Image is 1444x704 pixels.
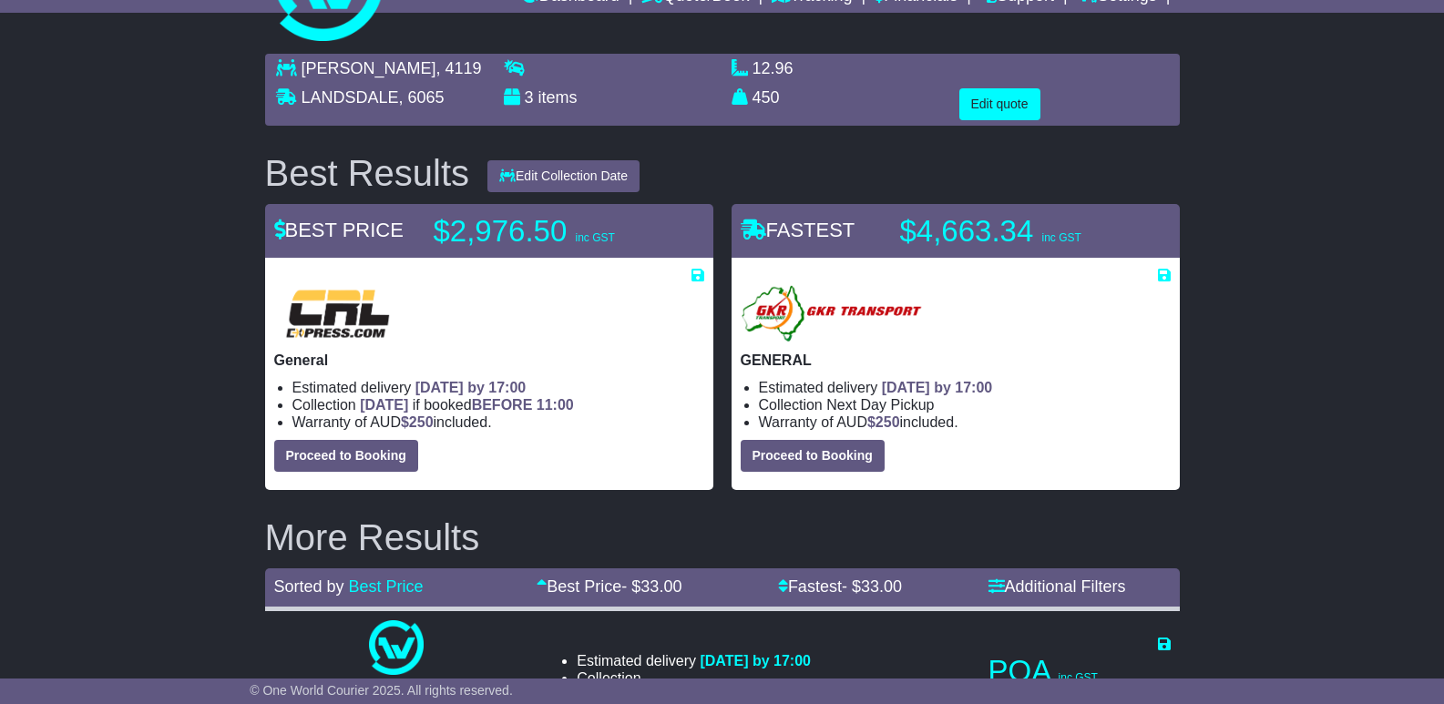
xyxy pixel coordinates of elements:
[882,380,993,395] span: [DATE] by 17:00
[399,88,445,107] span: , 6065
[274,352,704,369] p: General
[575,231,614,244] span: inc GST
[759,396,1171,413] li: Collection
[256,153,479,193] div: Best Results
[753,88,780,107] span: 450
[292,413,704,431] li: Warranty of AUD included.
[640,577,681,596] span: 33.00
[525,88,534,107] span: 3
[436,59,482,77] span: , 4119
[360,397,573,413] span: if booked
[861,577,902,596] span: 33.00
[415,380,527,395] span: [DATE] by 17:00
[700,653,811,668] span: [DATE] by 17:00
[842,577,902,596] span: - $
[741,219,855,241] span: FASTEST
[537,397,574,413] span: 11:00
[538,88,578,107] span: items
[274,219,404,241] span: BEST PRICE
[741,352,1171,369] p: GENERAL
[472,397,533,413] span: BEFORE
[349,577,424,596] a: Best Price
[900,213,1128,250] p: $4,663.34
[537,577,681,596] a: Best Price- $33.00
[621,577,681,596] span: - $
[988,653,1171,689] p: POA
[274,577,344,596] span: Sorted by
[292,379,704,396] li: Estimated delivery
[959,88,1040,120] button: Edit quote
[434,213,661,250] p: $2,976.50
[876,414,900,430] span: 250
[759,413,1171,431] li: Warranty of AUD included.
[867,414,900,430] span: $
[302,59,436,77] span: [PERSON_NAME]
[250,683,513,698] span: © One World Courier 2025. All rights reserved.
[577,652,811,669] li: Estimated delivery
[741,440,885,472] button: Proceed to Booking
[369,620,424,675] img: One World Courier: Same Day Nationwide(quotes take 0.5-1 hour)
[753,59,794,77] span: 12.96
[409,414,434,430] span: 250
[577,669,811,687] li: Collection
[274,440,418,472] button: Proceed to Booking
[265,517,1180,557] h2: More Results
[778,577,902,596] a: Fastest- $33.00
[360,397,408,413] span: [DATE]
[401,414,434,430] span: $
[487,160,640,192] button: Edit Collection Date
[741,284,926,342] img: GKR: GENERAL
[274,284,402,342] img: CRL: General
[292,396,704,413] li: Collection
[1041,231,1080,244] span: inc GST
[988,577,1126,596] a: Additional Filters
[1059,671,1098,684] span: inc GST
[759,379,1171,396] li: Estimated delivery
[302,88,399,107] span: LANDSDALE
[826,397,934,413] span: Next Day Pickup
